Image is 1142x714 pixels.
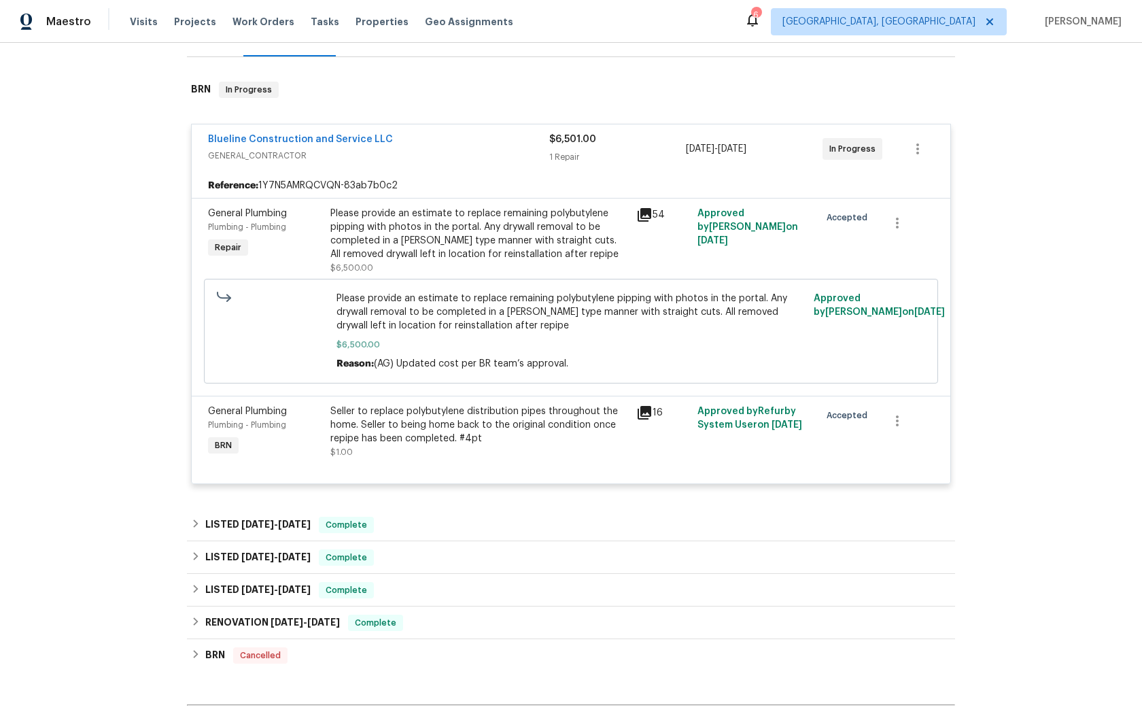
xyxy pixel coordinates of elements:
[208,135,393,144] a: Blueline Construction and Service LLC
[187,639,955,672] div: BRN Cancelled
[772,420,802,430] span: [DATE]
[697,209,798,245] span: Approved by [PERSON_NAME] on
[814,294,945,317] span: Approved by [PERSON_NAME] on
[208,209,287,218] span: General Plumbing
[636,405,689,421] div: 16
[336,292,806,333] span: Please provide an estimate to replace remaining polybutylene pipping with photos in the portal. A...
[374,359,568,369] span: (AG) Updated cost per BR team’s approval.
[205,549,311,566] h6: LISTED
[336,359,374,369] span: Reason:
[220,83,277,97] span: In Progress
[209,241,247,254] span: Repair
[187,574,955,607] div: LISTED [DATE]-[DATE]Complete
[192,173,950,198] div: 1Y7N5AMRQCVQN-83ab7b0c2
[330,207,628,261] div: Please provide an estimate to replace remaining polybutylene pipping with photos in the portal. A...
[307,617,340,627] span: [DATE]
[46,15,91,29] span: Maestro
[697,236,728,245] span: [DATE]
[271,617,303,627] span: [DATE]
[356,15,409,29] span: Properties
[311,17,339,27] span: Tasks
[549,150,686,164] div: 1 Repair
[130,15,158,29] span: Visits
[271,617,340,627] span: -
[827,409,873,422] span: Accepted
[829,142,881,156] span: In Progress
[241,585,274,594] span: [DATE]
[208,421,286,429] span: Plumbing - Plumbing
[208,407,287,416] span: General Plumbing
[235,649,286,662] span: Cancelled
[241,552,274,562] span: [DATE]
[914,307,945,317] span: [DATE]
[241,520,311,529] span: -
[320,583,373,597] span: Complete
[208,149,549,163] span: GENERAL_CONTRACTOR
[187,68,955,112] div: BRN In Progress
[636,207,689,223] div: 54
[330,448,353,456] span: $1.00
[241,585,311,594] span: -
[697,407,802,430] span: Approved by Refurby System User on
[751,8,761,22] div: 6
[782,15,975,29] span: [GEOGRAPHIC_DATA], [GEOGRAPHIC_DATA]
[278,520,311,529] span: [DATE]
[1039,15,1122,29] span: [PERSON_NAME]
[191,82,211,98] h6: BRN
[330,405,628,445] div: Seller to replace polybutylene distribution pipes throughout the home. Seller to being home back ...
[208,223,286,231] span: Plumbing - Plumbing
[241,520,274,529] span: [DATE]
[425,15,513,29] span: Geo Assignments
[187,509,955,541] div: LISTED [DATE]-[DATE]Complete
[330,264,373,272] span: $6,500.00
[205,582,311,598] h6: LISTED
[205,615,340,631] h6: RENOVATION
[549,135,596,144] span: $6,501.00
[686,142,746,156] span: -
[320,551,373,564] span: Complete
[349,616,402,630] span: Complete
[241,552,311,562] span: -
[336,338,806,352] span: $6,500.00
[208,179,258,192] b: Reference:
[187,607,955,639] div: RENOVATION [DATE]-[DATE]Complete
[205,517,311,533] h6: LISTED
[187,541,955,574] div: LISTED [DATE]-[DATE]Complete
[686,144,714,154] span: [DATE]
[232,15,294,29] span: Work Orders
[209,439,237,452] span: BRN
[278,552,311,562] span: [DATE]
[827,211,873,224] span: Accepted
[718,144,746,154] span: [DATE]
[278,585,311,594] span: [DATE]
[205,647,225,664] h6: BRN
[174,15,216,29] span: Projects
[320,518,373,532] span: Complete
